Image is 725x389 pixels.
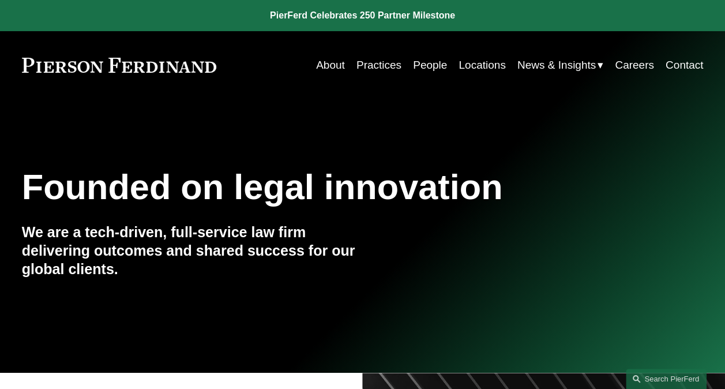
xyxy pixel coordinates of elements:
a: Search this site [626,369,707,389]
a: Locations [459,54,505,76]
a: Practices [356,54,401,76]
span: News & Insights [517,55,596,75]
a: About [316,54,345,76]
a: Careers [615,54,654,76]
h4: We are a tech-driven, full-service law firm delivering outcomes and shared success for our global... [22,223,363,278]
h1: Founded on legal innovation [22,167,590,207]
a: People [413,54,447,76]
a: Contact [666,54,703,76]
a: folder dropdown [517,54,603,76]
